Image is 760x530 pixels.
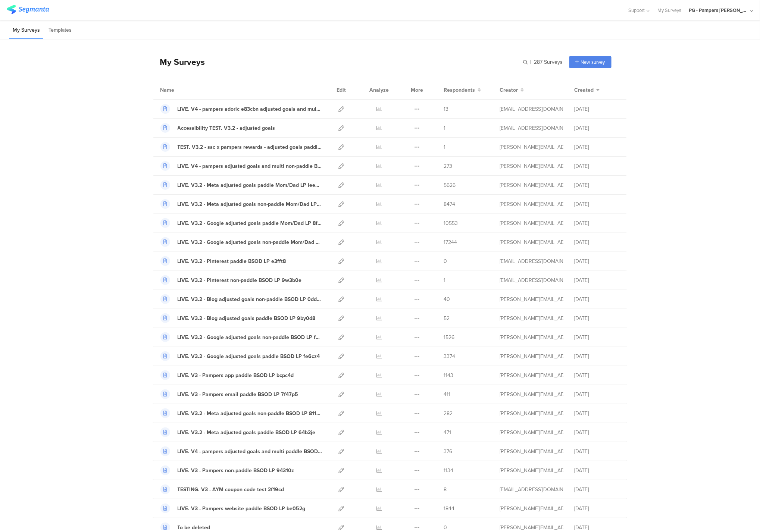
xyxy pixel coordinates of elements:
[178,200,322,208] div: LIVE. V3.2 - Meta adjusted goals non-paddle Mom/Dad LP afxe35
[178,124,275,132] div: Accessibility TEST. V3.2 - adjusted goals
[178,486,284,493] div: TESTING. V3 - AYM coupon code test 2f19cd
[160,123,275,133] a: Accessibility TEST. V3.2 - adjusted goals
[178,162,322,170] div: LIVE. V4 - pampers adjusted goals and multi non-paddle BSOD LP c5s842
[153,56,205,68] div: My Surveys
[160,256,286,266] a: LIVE. V3.2 - Pinterest paddle BSOD LP e3fft8
[444,143,446,151] span: 1
[575,276,619,284] div: [DATE]
[178,181,322,189] div: LIVE. V3.2 - Meta adjusted goals paddle Mom/Dad LP iee78e
[575,333,619,341] div: [DATE]
[575,295,619,303] div: [DATE]
[500,410,563,417] div: aguiar.s@pg.com
[160,332,322,342] a: LIVE. V3.2 - Google adjusted goals non-paddle BSOD LP f0dch1
[178,410,322,417] div: LIVE. V3.2 - Meta adjusted goals non-paddle BSOD LP 811fie
[575,143,619,151] div: [DATE]
[160,389,298,399] a: LIVE. V3 - Pampers email paddle BSOD LP 7f47p5
[500,143,563,151] div: aguiar.s@pg.com
[160,180,322,190] a: LIVE. V3.2 - Meta adjusted goals paddle Mom/Dad LP iee78e
[629,7,645,14] span: Support
[444,352,456,360] span: 3374
[575,448,619,455] div: [DATE]
[178,371,294,379] div: LIVE. V3 - Pampers app paddle BSOD LP bcpc4d
[444,86,481,94] button: Respondents
[444,295,450,303] span: 40
[500,162,563,170] div: aguiar.s@pg.com
[160,465,294,475] a: LIVE. V3 - Pampers non-paddle BSOD LP 94310z
[500,276,563,284] div: hougui.yh.1@pg.com
[575,505,619,512] div: [DATE]
[160,446,322,456] a: LIVE. V4 - pampers adjusted goals and multi paddle BSOD LP 0f7m0b
[575,371,619,379] div: [DATE]
[444,486,447,493] span: 8
[500,257,563,265] div: hougui.yh.1@pg.com
[500,333,563,341] div: aguiar.s@pg.com
[575,314,619,322] div: [DATE]
[444,410,453,417] span: 282
[160,199,322,209] a: LIVE. V3.2 - Meta adjusted goals non-paddle Mom/Dad LP afxe35
[500,314,563,322] div: aguiar.s@pg.com
[500,219,563,227] div: aguiar.s@pg.com
[575,238,619,246] div: [DATE]
[409,81,425,99] div: More
[581,59,605,66] span: New survey
[160,408,322,418] a: LIVE. V3.2 - Meta adjusted goals non-paddle BSOD LP 811fie
[500,429,563,436] div: aguiar.s@pg.com
[444,448,453,455] span: 376
[45,22,75,39] li: Templates
[178,257,286,265] div: LIVE. V3.2 - Pinterest paddle BSOD LP e3fft8
[178,448,322,455] div: LIVE. V4 - pampers adjusted goals and multi paddle BSOD LP 0f7m0b
[178,467,294,474] div: LIVE. V3 - Pampers non-paddle BSOD LP 94310z
[444,238,457,246] span: 17244
[500,352,563,360] div: aguiar.s@pg.com
[160,86,205,94] div: Name
[178,276,302,284] div: LIVE. V3.2 - Pinterest non-paddle BSOD LP 9w3b0e
[9,22,43,39] li: My Surveys
[444,124,446,132] span: 1
[444,333,455,341] span: 1526
[575,105,619,113] div: [DATE]
[178,429,316,436] div: LIVE. V3.2 - Meta adjusted goals paddle BSOD LP 64b2je
[160,218,322,228] a: LIVE. V3.2 - Google adjusted goals paddle Mom/Dad LP 8fx90a
[160,351,320,361] a: LIVE. V3.2 - Google adjusted goals paddle BSOD LP fe6cz4
[689,7,748,14] div: PG - Pampers [PERSON_NAME]
[178,314,316,322] div: LIVE. V3.2 - Blog adjusted goals paddle BSOD LP 9by0d8
[575,124,619,132] div: [DATE]
[500,105,563,113] div: hougui.yh.1@pg.com
[444,219,458,227] span: 10553
[160,275,302,285] a: LIVE. V3.2 - Pinterest non-paddle BSOD LP 9w3b0e
[500,238,563,246] div: aguiar.s@pg.com
[575,181,619,189] div: [DATE]
[500,295,563,303] div: aguiar.s@pg.com
[444,429,451,436] span: 471
[575,352,619,360] div: [DATE]
[444,314,450,322] span: 52
[178,143,322,151] div: TEST. V3.2 - ssc x pampers rewards - adjusted goals paddle BSOD LP ec6ede
[500,467,563,474] div: aguiar.s@pg.com
[444,391,451,398] span: 411
[444,105,449,113] span: 13
[534,58,563,66] span: 287 Surveys
[500,391,563,398] div: aguiar.s@pg.com
[575,257,619,265] div: [DATE]
[368,81,391,99] div: Analyze
[444,276,446,284] span: 1
[160,142,322,152] a: TEST. V3.2 - ssc x pampers rewards - adjusted goals paddle BSOD LP ec6ede
[444,467,454,474] span: 1134
[178,505,306,512] div: LIVE. V3 - Pampers website paddle BSOD LP be052g
[500,181,563,189] div: aguiar.s@pg.com
[178,333,322,341] div: LIVE. V3.2 - Google adjusted goals non-paddle BSOD LP f0dch1
[444,181,456,189] span: 5626
[575,467,619,474] div: [DATE]
[444,371,454,379] span: 1143
[334,81,350,99] div: Edit
[444,86,475,94] span: Respondents
[500,86,524,94] button: Creator
[575,486,619,493] div: [DATE]
[500,124,563,132] div: hougui.yh.1@pg.com
[178,219,322,227] div: LIVE. V3.2 - Google adjusted goals paddle Mom/Dad LP 8fx90a
[160,427,316,437] a: LIVE. V3.2 - Meta adjusted goals paddle BSOD LP 64b2je
[500,371,563,379] div: aguiar.s@pg.com
[500,505,563,512] div: aguiar.s@pg.com
[529,58,533,66] span: |
[444,162,453,170] span: 273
